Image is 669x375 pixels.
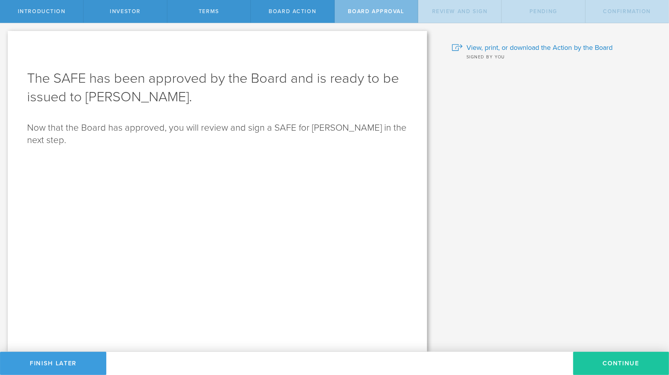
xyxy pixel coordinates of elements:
[573,352,669,375] button: Continue
[199,8,219,15] span: terms
[452,53,657,60] div: Signed by you
[432,8,488,15] span: Review and Sign
[27,122,408,147] p: Now that the Board has approved, you will review and sign a SAFE for [PERSON_NAME] in the next step.
[18,8,66,15] span: Introduction
[466,43,613,53] span: View, print, or download the Action by the Board
[630,315,669,352] iframe: Chat Widget
[110,8,141,15] span: Investor
[603,8,651,15] span: Confirmation
[27,69,408,106] h1: The SAFE has been approved by the Board and is ready to be issued to [PERSON_NAME].
[269,8,316,15] span: Board Action
[348,8,404,15] span: Board Approval
[529,8,557,15] span: Pending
